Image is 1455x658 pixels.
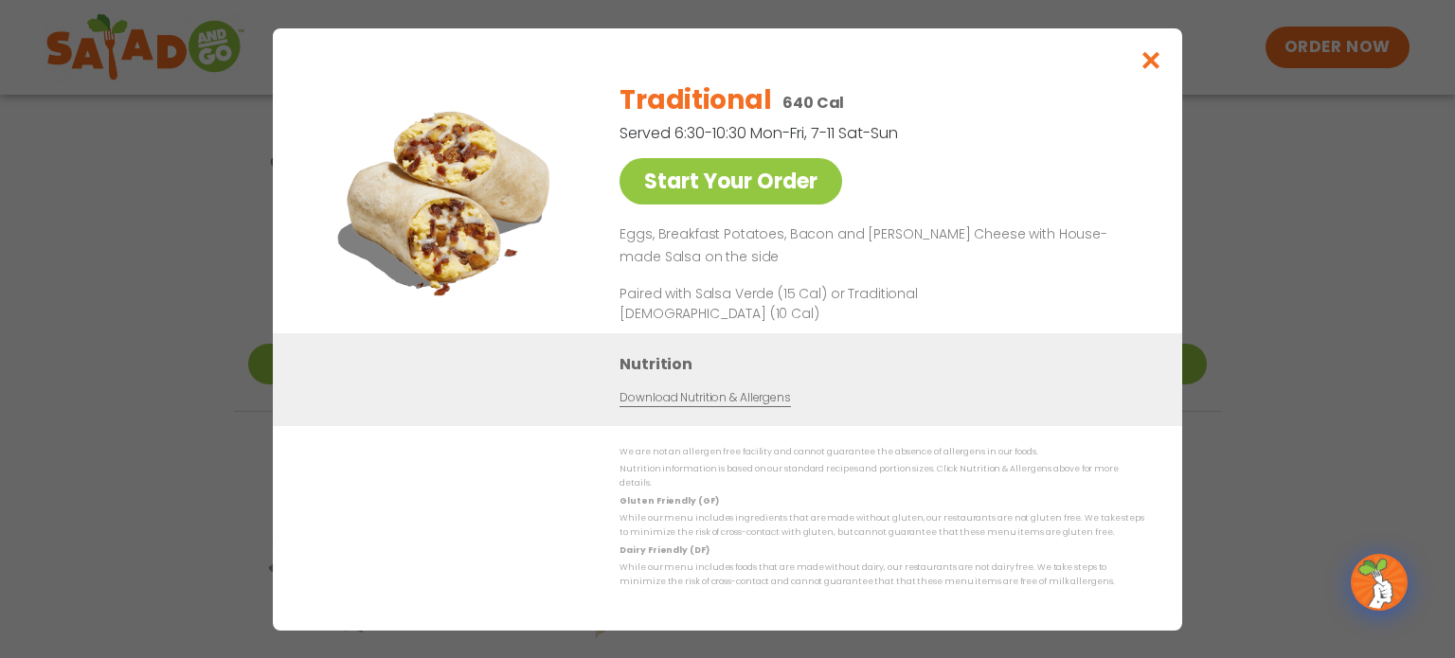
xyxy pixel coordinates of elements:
p: Eggs, Breakfast Potatoes, Bacon and [PERSON_NAME] Cheese with House-made Salsa on the side [620,223,1137,269]
h3: Nutrition [620,351,1154,375]
p: While our menu includes ingredients that are made without gluten, our restaurants are not gluten ... [620,511,1144,541]
p: Served 6:30-10:30 Mon-Fri, 7-11 Sat-Sun [620,121,1046,145]
p: While our menu includes foods that are made without dairy, our restaurants are not dairy free. We... [620,560,1144,590]
p: Paired with Salsa Verde (15 Cal) or Traditional [DEMOGRAPHIC_DATA] (10 Cal) [620,283,970,323]
a: Start Your Order [620,158,842,205]
p: 640 Cal [782,91,844,115]
p: Nutrition information is based on our standard recipes and portion sizes. Click Nutrition & Aller... [620,462,1144,491]
button: Close modal [1121,28,1182,92]
img: wpChatIcon [1353,556,1406,609]
a: Download Nutrition & Allergens [620,388,790,406]
p: We are not an allergen free facility and cannot guarantee the absence of allergens in our foods. [620,445,1144,459]
strong: Gluten Friendly (GF) [620,494,718,506]
strong: Dairy Friendly (DF) [620,543,709,555]
img: Featured product photo for Traditional [315,66,581,332]
h2: Traditional [620,80,771,120]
